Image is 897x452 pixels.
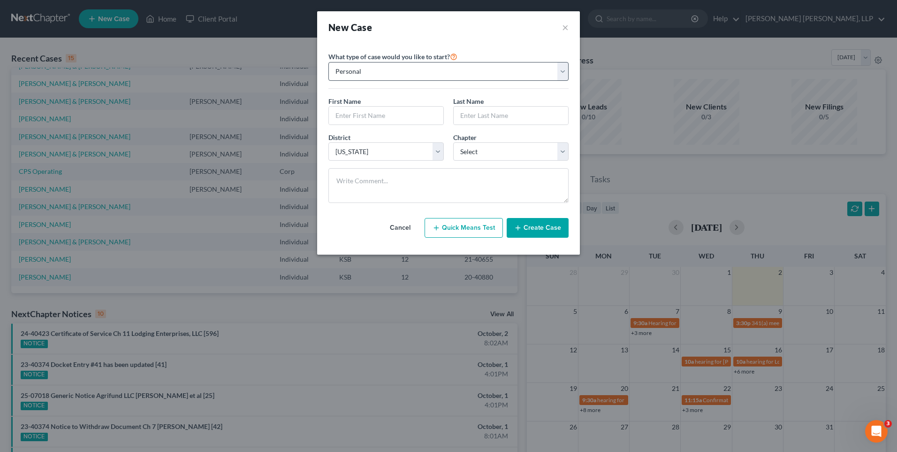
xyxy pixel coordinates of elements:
[328,22,372,33] strong: New Case
[453,97,484,105] span: Last Name
[425,218,503,238] button: Quick Means Test
[329,107,443,125] input: Enter First Name
[562,21,569,34] button: ×
[507,218,569,238] button: Create Case
[454,107,568,125] input: Enter Last Name
[328,97,361,105] span: First Name
[328,51,457,62] label: What type of case would you like to start?
[328,133,350,141] span: District
[453,133,477,141] span: Chapter
[380,218,421,237] button: Cancel
[865,420,888,443] iframe: Intercom live chat
[884,420,892,428] span: 3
